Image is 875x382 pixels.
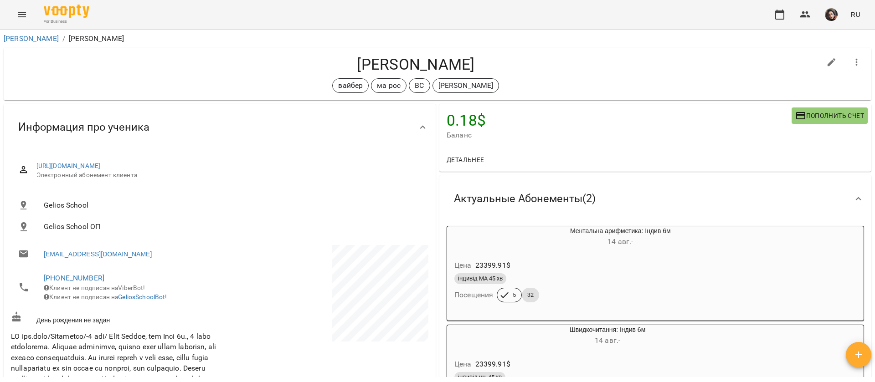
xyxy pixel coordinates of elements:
[607,237,633,246] span: 14 авг. -
[4,104,436,151] div: Информация про ученика
[850,10,860,19] span: RU
[447,111,792,130] h4: 0.18 $
[18,120,149,134] span: Информация про ученика
[332,78,369,93] div: вайбер
[443,152,488,168] button: Детальнее
[491,325,724,347] div: Швидкочитання: Індив 6м
[338,80,363,91] p: вайбер
[507,291,521,299] span: 5
[36,171,421,180] span: Электронный абонемент клиента
[69,33,124,44] p: [PERSON_NAME]
[432,78,499,93] div: [PERSON_NAME]
[439,175,871,222] div: Актуальные Абонементы(2)
[825,8,838,21] img: 415cf204168fa55e927162f296ff3726.jpg
[454,259,472,272] h6: Цена
[415,80,424,91] p: ВС
[491,226,750,248] div: Ментальна арифметика: Індив 6м
[454,358,472,371] h6: Цена
[454,289,493,301] h6: Посещения
[447,226,491,248] div: Ментальна арифметика: Індив 6м
[438,80,494,91] p: [PERSON_NAME]
[377,80,401,91] p: ма рос
[447,325,491,347] div: Швидкочитання: Індив 6м
[454,192,596,206] span: Актуальные Абонементы ( 2 )
[447,226,750,313] button: Ментальна арифметика: Індив 6м14 авг.- Цена23399.91$індивід МА 45 хвПосещения532
[795,110,864,121] span: Пополнить счет
[522,291,539,299] span: 32
[36,162,101,169] a: [URL][DOMAIN_NAME]
[44,293,167,301] span: Клиент не подписан на !
[447,154,484,165] span: Детальнее
[595,336,620,345] span: 14 авг. -
[44,221,421,232] span: Gelios School ОП
[11,4,33,25] button: Menu
[118,293,165,301] a: GeliosSchoolBot
[447,130,792,141] span: Баланс
[4,34,59,43] a: [PERSON_NAME]
[454,275,506,283] span: індивід МА 45 хв
[44,19,89,25] span: For Business
[9,310,220,326] div: День рождения не задан
[44,200,421,211] span: Gelios School
[792,107,868,124] button: Пополнить счет
[62,33,65,44] li: /
[475,260,510,271] p: 23399.91 $
[44,284,145,291] span: Клиент не подписан на ViberBot!
[44,5,89,18] img: Voopty Logo
[4,33,871,44] nav: breadcrumb
[44,250,152,259] a: [EMAIL_ADDRESS][DOMAIN_NAME]
[371,78,407,93] div: ма рос
[454,373,505,382] span: індивід шч 45 хв
[44,274,104,282] a: [PHONE_NUMBER]
[409,78,430,93] div: ВС
[11,55,821,74] h4: [PERSON_NAME]
[475,359,510,370] p: 23399.91 $
[847,6,864,23] button: RU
